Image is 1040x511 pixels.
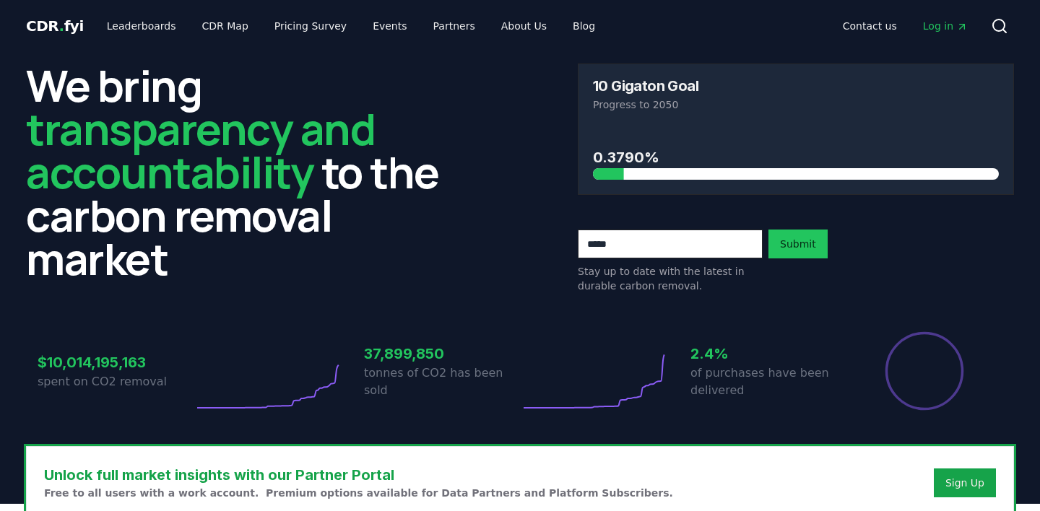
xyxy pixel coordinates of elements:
[26,17,84,35] span: CDR fyi
[561,13,607,39] a: Blog
[578,264,763,293] p: Stay up to date with the latest in durable carbon removal.
[26,64,462,280] h2: We bring to the carbon removal market
[38,351,194,373] h3: $10,014,195,163
[690,364,846,399] p: of purchases have been delivered
[44,464,673,486] h3: Unlock full market insights with our Partner Portal
[26,99,375,201] span: transparency and accountability
[38,373,194,390] p: spent on CO2 removal
[191,13,260,39] a: CDR Map
[831,13,909,39] a: Contact us
[690,343,846,364] h3: 2.4%
[44,486,673,500] p: Free to all users with a work account. Premium options available for Data Partners and Platform S...
[831,13,979,39] nav: Main
[593,79,698,93] h3: 10 Gigaton Goal
[593,147,999,168] h3: 0.3790%
[911,13,979,39] a: Log in
[263,13,358,39] a: Pricing Survey
[923,19,968,33] span: Log in
[95,13,607,39] nav: Main
[490,13,558,39] a: About Us
[59,17,64,35] span: .
[26,16,84,36] a: CDR.fyi
[95,13,188,39] a: Leaderboards
[593,97,999,112] p: Progress to 2050
[364,364,520,399] p: tonnes of CO2 has been sold
[364,343,520,364] h3: 37,899,850
[422,13,487,39] a: Partners
[934,468,996,497] button: Sign Up
[361,13,418,39] a: Events
[768,230,828,258] button: Submit
[884,331,965,411] div: Percentage of sales delivered
[945,476,984,490] a: Sign Up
